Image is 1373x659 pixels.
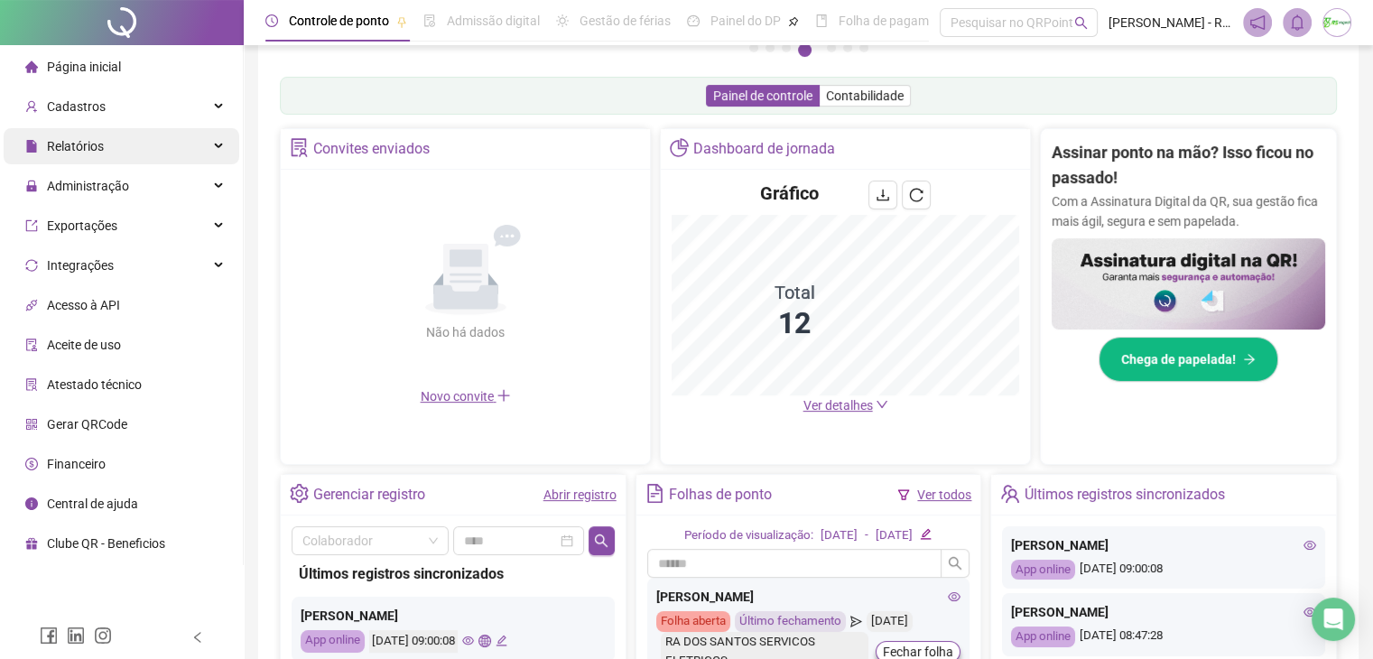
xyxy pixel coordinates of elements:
[1052,191,1325,231] p: Com a Assinatura Digital da QR, sua gestão fica mais ágil, segura e sem papelada.
[313,134,430,164] div: Convites enviados
[25,60,38,73] span: home
[67,627,85,645] span: linkedin
[25,497,38,510] span: info-circle
[1052,238,1325,329] img: banner%2F02c71560-61a6-44d4-94b9-c8ab97240462.png
[47,139,104,153] span: Relatórios
[289,14,389,28] span: Controle de ponto
[897,488,910,501] span: filter
[1289,14,1305,31] span: bell
[1323,9,1350,36] img: 29220
[447,14,540,28] span: Admissão digital
[25,219,38,232] span: export
[909,188,923,202] span: reload
[47,179,129,193] span: Administração
[917,487,971,502] a: Ver todos
[383,322,549,342] div: Não há dados
[543,487,617,502] a: Abrir registro
[496,635,507,646] span: edit
[47,497,138,511] span: Central de ajuda
[876,398,888,411] span: down
[25,100,38,113] span: user-add
[749,43,758,52] button: 1
[788,16,799,27] span: pushpin
[1011,560,1075,580] div: App online
[396,16,407,27] span: pushpin
[47,218,117,233] span: Exportações
[948,556,962,571] span: search
[47,338,121,352] span: Aceite de uso
[462,635,474,646] span: eye
[191,631,204,644] span: left
[25,140,38,153] span: file
[265,14,278,27] span: clock-circle
[47,417,127,432] span: Gerar QRCode
[859,43,868,52] button: 7
[843,43,852,52] button: 6
[1249,14,1266,31] span: notification
[920,528,932,540] span: edit
[25,339,38,351] span: audit
[580,14,671,28] span: Gestão de férias
[1303,539,1316,552] span: eye
[496,388,511,403] span: plus
[1052,140,1325,191] h2: Assinar ponto na mão? Isso ficou no passado!
[25,299,38,311] span: api
[301,630,365,653] div: App online
[684,526,813,545] div: Período de visualização:
[25,537,38,550] span: gift
[1121,349,1236,369] span: Chega de papelada!
[25,180,38,192] span: lock
[687,14,700,27] span: dashboard
[1312,598,1355,641] div: Open Intercom Messenger
[1099,337,1278,382] button: Chega de papelada!
[670,138,689,157] span: pie-chart
[1025,479,1225,510] div: Últimos registros sincronizados
[47,60,121,74] span: Página inicial
[369,630,458,653] div: [DATE] 09:00:08
[1011,560,1316,580] div: [DATE] 09:00:08
[1011,627,1316,647] div: [DATE] 08:47:28
[669,479,772,510] div: Folhas de ponto
[1011,602,1316,622] div: [PERSON_NAME]
[827,43,836,52] button: 5
[47,99,106,114] span: Cadastros
[656,587,961,607] div: [PERSON_NAME]
[876,188,890,202] span: download
[25,418,38,431] span: qrcode
[948,590,960,603] span: eye
[25,259,38,272] span: sync
[94,627,112,645] span: instagram
[710,14,781,28] span: Painel do DP
[25,378,38,391] span: solution
[40,627,58,645] span: facebook
[850,611,862,632] span: send
[865,526,868,545] div: -
[47,298,120,312] span: Acesso à API
[556,14,569,27] span: sun
[47,457,106,471] span: Financeiro
[313,479,425,510] div: Gerenciar registro
[826,88,904,103] span: Contabilidade
[1243,353,1256,366] span: arrow-right
[423,14,436,27] span: file-done
[299,562,608,585] div: Últimos registros sincronizados
[47,536,165,551] span: Clube QR - Beneficios
[815,14,828,27] span: book
[478,635,490,646] span: global
[1109,13,1232,32] span: [PERSON_NAME] - RS ENGENHARIA
[821,526,858,545] div: [DATE]
[1074,16,1088,30] span: search
[713,88,812,103] span: Painel de controle
[735,611,846,632] div: Último fechamento
[803,398,888,413] a: Ver detalhes down
[25,458,38,470] span: dollar
[47,258,114,273] span: Integrações
[1011,627,1075,647] div: App online
[1303,606,1316,618] span: eye
[1000,484,1019,503] span: team
[876,526,913,545] div: [DATE]
[765,43,775,52] button: 2
[594,534,608,548] span: search
[782,43,791,52] button: 3
[803,398,873,413] span: Ver detalhes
